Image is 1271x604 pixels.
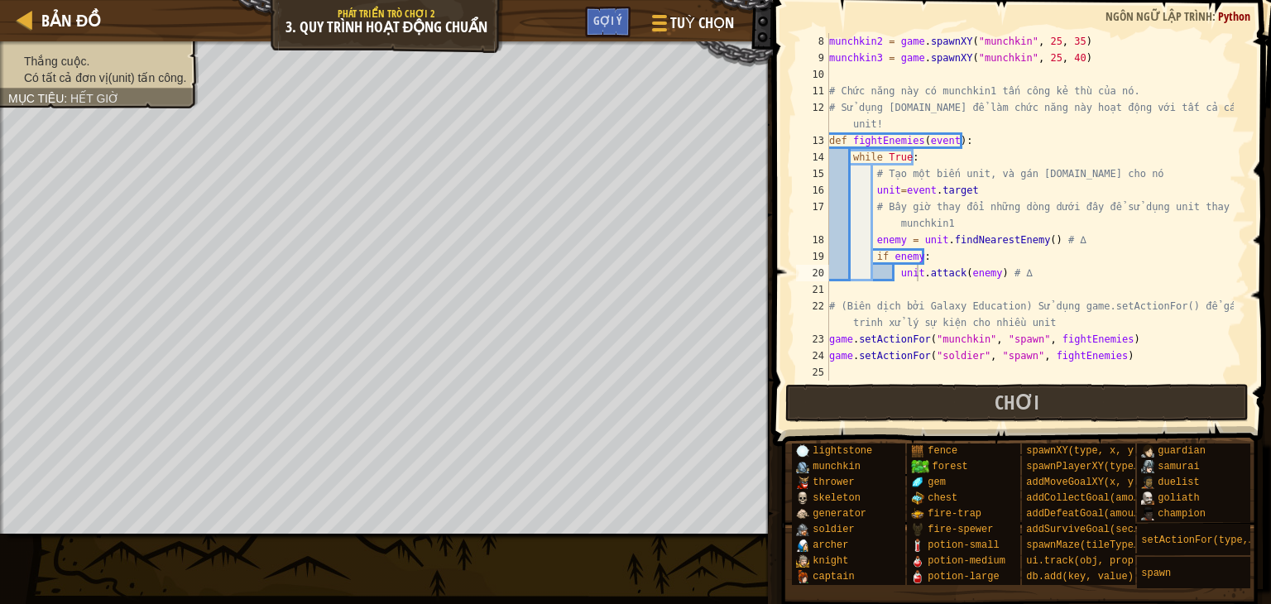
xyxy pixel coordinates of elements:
img: portrait.png [796,507,809,520]
img: portrait.png [911,539,924,552]
span: fence [928,445,957,457]
img: portrait.png [911,570,924,583]
span: gem [928,477,946,488]
div: 12 [796,99,829,132]
div: 13 [796,132,829,149]
div: 10 [796,66,829,83]
img: portrait.png [1141,507,1154,520]
div: 24 [796,348,829,364]
span: Ngôn ngữ lập trình [1106,8,1212,24]
span: thrower [813,477,854,488]
span: fire-trap [928,508,981,520]
div: 19 [796,248,829,265]
button: Chơi [785,384,1249,422]
a: Bản đồ [33,9,101,31]
span: skeleton [813,492,861,504]
span: spawnMaze(tileType, seed) [1026,539,1175,551]
div: 17 [796,199,829,232]
span: chest [928,492,957,504]
span: spawnPlayerXY(type, x, y) [1026,461,1175,472]
div: 9 [796,50,829,66]
span: ui.track(obj, prop) [1026,555,1139,567]
img: portrait.png [1141,476,1154,489]
span: addDefeatGoal(amount) [1026,508,1151,520]
span: samurai [1158,461,1199,472]
img: portrait.png [911,523,924,536]
div: 11 [796,83,829,99]
img: portrait.png [796,554,809,568]
li: Thắng cuộc. [8,53,186,70]
div: 21 [796,281,829,298]
span: : [64,92,70,105]
img: portrait.png [796,491,809,505]
img: portrait.png [911,491,924,505]
img: portrait.png [796,539,809,552]
span: champion [1158,508,1206,520]
span: potion-medium [928,555,1005,567]
span: Tuỳ chọn [670,12,734,34]
span: munchkin [813,461,861,472]
img: portrait.png [796,570,809,583]
span: potion-small [928,539,999,551]
img: portrait.png [796,460,809,473]
span: duelist [1158,477,1199,488]
span: spawn [1141,568,1171,579]
span: knight [813,555,848,567]
span: Thắng cuộc. [24,55,89,68]
span: Bản đồ [41,9,101,31]
span: fire-spewer [928,524,993,535]
span: potion-large [928,571,999,582]
span: Có tất cả đơn vị(unit) tấn công. [24,71,186,84]
img: portrait.png [796,476,809,489]
span: forest [933,461,968,472]
img: portrait.png [796,523,809,536]
span: generator [813,508,866,520]
div: 15 [796,165,829,182]
img: portrait.png [796,444,809,458]
span: Chơi [995,389,1039,415]
img: portrait.png [1141,444,1154,458]
span: spawnXY(type, x, y) [1026,445,1139,457]
span: addMoveGoalXY(x, y) [1026,477,1139,488]
div: 14 [796,149,829,165]
img: portrait.png [911,476,924,489]
span: guardian [1158,445,1206,457]
span: captain [813,571,854,582]
div: 23 [796,331,829,348]
span: archer [813,539,848,551]
img: portrait.png [911,444,924,458]
img: portrait.png [911,507,924,520]
span: Mục tiêu [8,92,64,105]
span: Hết giờ [70,92,119,105]
span: goliath [1158,492,1199,504]
span: addSurviveGoal(seconds) [1026,524,1163,535]
div: 20 [796,265,829,281]
button: Tuỳ chọn [639,7,744,46]
span: db.add(key, value) [1026,571,1134,582]
li: Có tất cả đơn vị(unit) tấn công. [8,70,186,86]
img: trees_1.png [911,460,928,473]
img: portrait.png [911,554,924,568]
div: 16 [796,182,829,199]
div: 25 [796,364,829,381]
img: portrait.png [1141,460,1154,473]
img: portrait.png [1141,491,1154,505]
div: 22 [796,298,829,331]
span: Python [1218,8,1250,24]
span: lightstone [813,445,872,457]
span: : [1212,8,1218,24]
span: soldier [813,524,854,535]
div: 8 [796,33,829,50]
span: Gợi ý [593,12,622,28]
span: addCollectGoal(amount) [1026,492,1157,504]
div: 18 [796,232,829,248]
